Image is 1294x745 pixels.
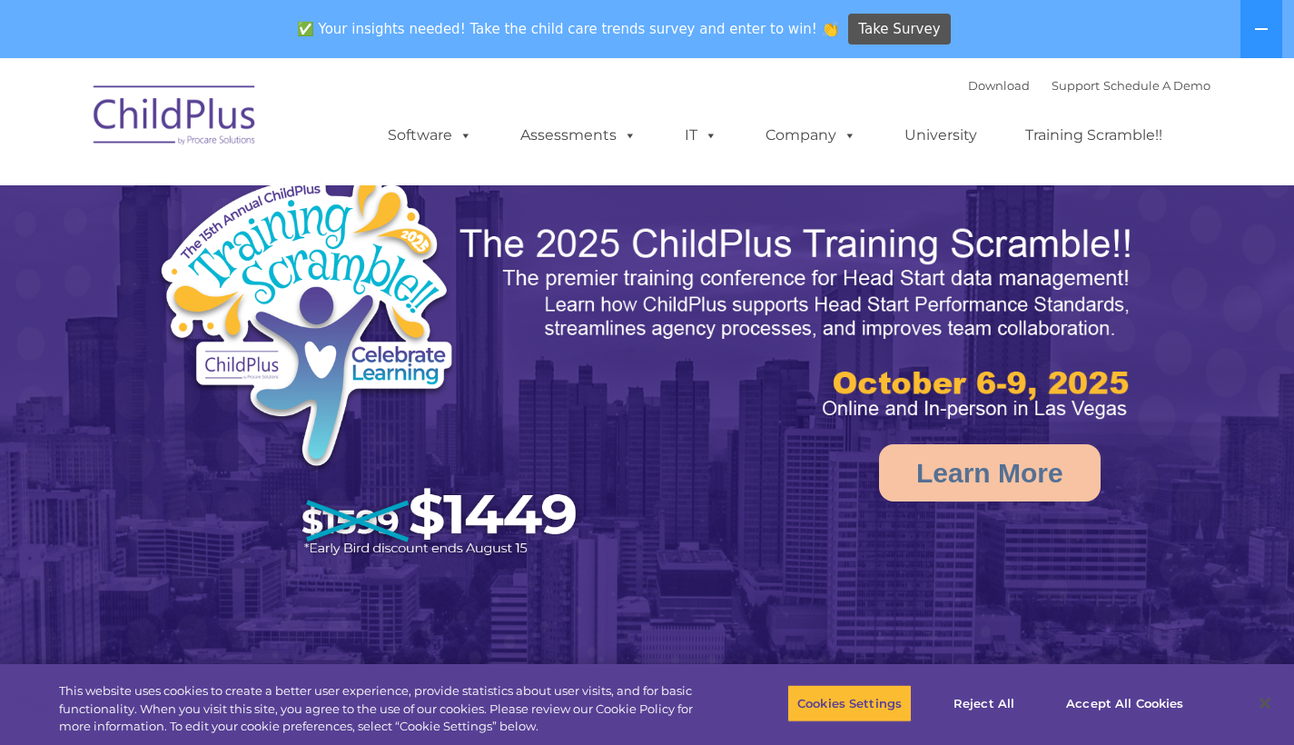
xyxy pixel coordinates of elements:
[1103,78,1210,93] a: Schedule A Demo
[370,117,490,154] a: Software
[879,444,1101,502] a: Learn More
[968,78,1030,93] a: Download
[1245,683,1285,723] button: Close
[848,14,951,45] a: Take Survey
[502,117,655,154] a: Assessments
[1052,78,1100,93] a: Support
[84,73,266,164] img: ChildPlus by Procare Solutions
[252,194,330,208] span: Phone number
[290,12,845,47] span: ✅ Your insights needed! Take the child care trends survey and enter to win! 👏
[968,78,1210,93] font: |
[667,117,736,154] a: IT
[252,120,308,134] span: Last name
[886,117,995,154] a: University
[787,684,912,722] button: Cookies Settings
[858,14,940,45] span: Take Survey
[1056,684,1193,722] button: Accept All Cookies
[927,684,1041,722] button: Reject All
[747,117,874,154] a: Company
[59,682,712,736] div: This website uses cookies to create a better user experience, provide statistics about user visit...
[1007,117,1180,154] a: Training Scramble!!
